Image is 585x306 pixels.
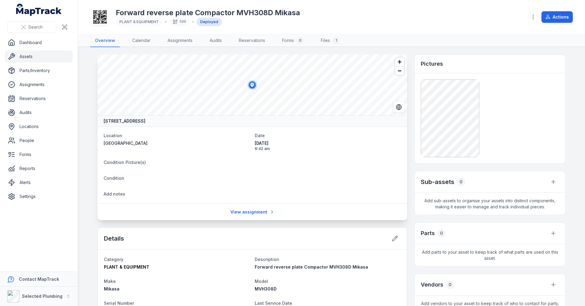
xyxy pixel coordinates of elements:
span: Add parts to your asset to keep track of what parts are used on this asset. [415,244,565,266]
a: Audits [205,34,227,47]
a: Dashboard [5,37,73,49]
div: 1 [332,37,340,44]
a: Assignments [163,34,197,47]
h2: Details [104,234,124,243]
span: Condition [104,176,124,181]
span: Description [255,257,279,262]
strong: [STREET_ADDRESS] [104,118,145,124]
a: Reservations [5,92,73,105]
span: MVH308D [255,286,277,291]
a: Parts/Inventory [5,64,73,77]
h3: Pictures [421,60,443,68]
a: Reservations [234,34,270,47]
span: Search [28,24,43,30]
a: MapTrack [16,4,62,16]
a: Settings [5,190,73,203]
a: Alerts [5,176,73,189]
a: [GEOGRAPHIC_DATA] [104,140,250,146]
button: Switch to Satellite View [393,101,405,113]
span: Mikasa [104,286,119,291]
div: Deployed [197,18,222,26]
strong: Selected Plumbing [22,294,62,299]
span: Forward reverse plate Compactor MVH308D Mikasa [255,264,368,269]
span: PLANT & EQUIPMENT [104,264,149,269]
div: 0 [446,280,454,289]
a: Overview [90,34,120,47]
a: Forms [5,148,73,161]
strong: Contact MapTrack [19,276,59,282]
a: Assignments [5,78,73,91]
a: People [5,134,73,147]
a: Audits [5,106,73,119]
span: Category [104,257,123,262]
a: View assignment [226,206,278,218]
h2: Sub-assets [421,178,454,186]
div: 0 [296,37,304,44]
span: Make [104,279,116,284]
span: [DATE] [255,140,401,146]
a: Assets [5,50,73,63]
span: Location [104,133,122,138]
button: Search [7,21,56,33]
a: Files1 [316,34,345,47]
span: [GEOGRAPHIC_DATA] [104,141,147,146]
div: 500 [169,18,190,26]
a: Calendar [127,34,155,47]
button: Zoom out [395,66,404,75]
span: Serial Number [104,301,134,306]
span: Add sub-assets to organise your assets into distinct components, making it easier to manage and t... [415,193,565,215]
div: 0 [457,178,465,186]
button: Zoom in [395,57,404,66]
h3: Vendors [421,280,443,289]
time: 9/18/2025, 6:42:33 AM [255,140,401,151]
span: Condition Picture(s) [104,160,146,165]
span: PLANT & EQUIPMENT [119,19,159,24]
a: Forms0 [277,34,309,47]
a: Locations [5,120,73,133]
a: Reports [5,162,73,175]
canvas: Map [97,54,407,115]
span: Date [255,133,265,138]
span: Last Service Date [255,301,292,306]
button: Actions [541,11,573,23]
h3: Parts [421,229,435,238]
h1: Forward reverse plate Compactor MVH308D Mikasa [116,8,300,18]
span: Add notes [104,191,125,196]
span: Model [255,279,268,284]
div: 0 [437,229,446,238]
span: 6:42 am [255,146,401,151]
